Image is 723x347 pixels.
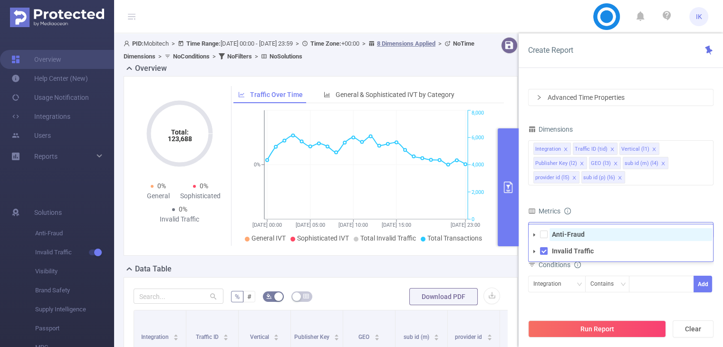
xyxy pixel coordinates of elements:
i: icon: table [303,293,309,299]
span: > [293,40,302,47]
span: Invalid Traffic [35,243,114,262]
b: No Filters [227,53,252,60]
span: > [210,53,219,60]
i: icon: caret-up [174,333,179,336]
button: Add [694,276,712,292]
span: Total Invalid Traffic [360,234,416,242]
i: icon: info-circle [574,261,581,268]
i: icon: caret-down [334,337,339,339]
span: Solutions [34,203,62,222]
span: Visibility [35,262,114,281]
div: Integration [535,143,561,155]
div: Sophisticated [180,191,222,201]
i: icon: down [620,281,626,288]
div: Vertical (l1) [621,143,649,155]
div: Sort [334,333,339,338]
tspan: [DATE] 15:00 [382,222,411,228]
li: Integration [533,143,571,155]
i: icon: caret-down [532,232,537,237]
b: PID: [132,40,144,47]
span: 0% [200,182,208,190]
i: icon: caret-up [223,333,229,336]
i: icon: close [572,175,577,181]
span: Vertical [250,334,270,340]
span: 0% [157,182,166,190]
tspan: [DATE] 00:00 [252,222,282,228]
li: provider id (l5) [533,171,579,183]
input: Search... [134,289,223,304]
div: Contains [590,276,620,292]
tspan: 0 [472,216,474,222]
button: Clear [673,320,713,337]
div: Integration [533,276,568,292]
span: Publisher Key [294,334,331,340]
span: Create Report [528,46,573,55]
i: icon: user [124,40,132,47]
span: > [169,40,178,47]
i: icon: caret-down [374,337,379,339]
span: GEO [358,334,371,340]
i: icon: close [661,161,665,167]
span: Dimensions [528,125,573,133]
div: Publisher Key (l2) [535,157,577,170]
b: No Conditions [173,53,210,60]
tspan: [DATE] 05:00 [295,222,325,228]
li: Vertical (l1) [619,143,659,155]
i: icon: close [617,175,622,181]
div: Traffic ID (tid) [575,143,607,155]
span: > [359,40,368,47]
i: icon: caret-up [487,333,492,336]
li: Publisher Key (l2) [533,157,587,169]
i: icon: close [652,147,656,153]
div: icon: rightAdvanced Time Properties [529,89,713,106]
b: No Solutions [270,53,302,60]
span: Metrics [528,207,560,215]
a: Integrations [11,107,70,126]
i: icon: caret-down [487,337,492,339]
button: Run Report [528,320,666,337]
span: Traffic Over Time [250,91,303,98]
tspan: [DATE] 23:00 [451,222,480,228]
a: Overview [11,50,61,69]
span: > [155,53,164,60]
div: Sort [374,333,380,338]
i: icon: caret-down [532,249,537,254]
tspan: 2,000 [472,189,484,195]
span: > [435,40,444,47]
i: icon: close [563,147,568,153]
div: Sort [223,333,229,338]
div: Sort [173,333,179,338]
li: sub id (m) (l4) [623,157,668,169]
div: Sort [273,333,279,338]
i: icon: caret-up [274,333,279,336]
div: General [137,191,180,201]
strong: Invalid Traffic [552,247,594,255]
a: Reports [34,147,58,166]
button: Download PDF [409,288,478,305]
i: icon: close [579,161,584,167]
i: icon: bar-chart [324,91,330,98]
tspan: 8,000 [472,110,484,116]
span: IK [696,7,702,26]
i: icon: down [577,281,582,288]
i: icon: right [536,95,542,100]
a: Help Center (New) [11,69,88,88]
tspan: 123,688 [167,135,192,143]
i: icon: info-circle [564,208,571,214]
span: 0% [179,205,187,213]
span: Passport [35,319,114,338]
div: sub id (p) (l6) [583,172,615,184]
a: Usage Notification [11,88,89,107]
b: Time Range: [186,40,221,47]
a: Users [11,126,51,145]
i: icon: caret-down [274,337,279,339]
span: Traffic ID [196,334,220,340]
i: icon: caret-up [374,333,379,336]
span: Sophisticated IVT [297,234,349,242]
i: icon: caret-down [174,337,179,339]
i: icon: close [613,161,618,167]
i: icon: caret-up [334,333,339,336]
span: Brand Safety [35,281,114,300]
span: General IVT [251,234,286,242]
u: 8 Dimensions Applied [377,40,435,47]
